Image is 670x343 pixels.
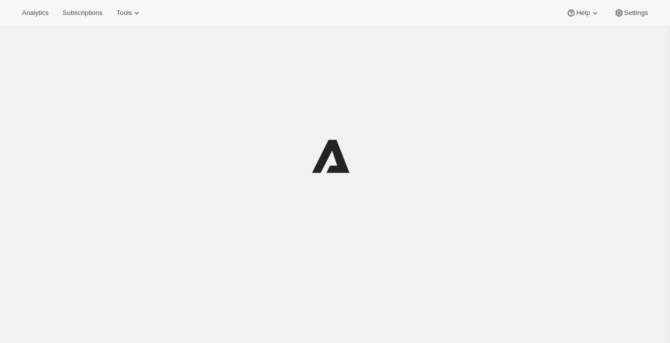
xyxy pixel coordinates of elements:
button: Help [560,6,606,20]
span: Subscriptions [62,9,102,17]
button: Analytics [16,6,54,20]
button: Subscriptions [56,6,108,20]
button: Settings [608,6,654,20]
span: Help [576,9,590,17]
span: Settings [624,9,648,17]
button: Tools [110,6,148,20]
span: Tools [116,9,132,17]
span: Analytics [22,9,48,17]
